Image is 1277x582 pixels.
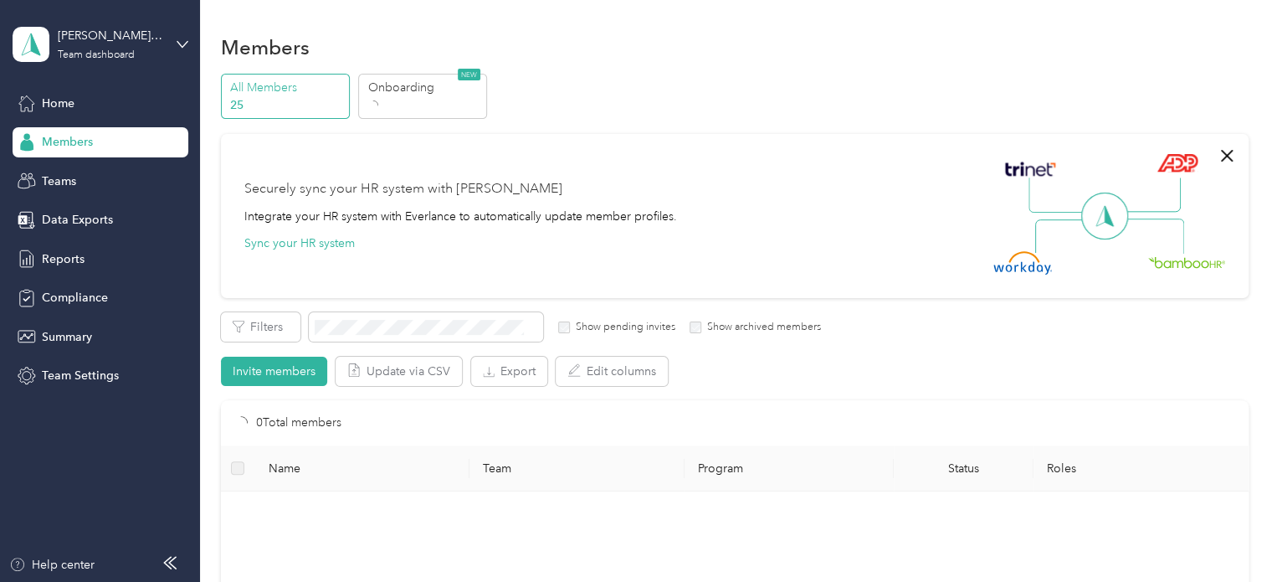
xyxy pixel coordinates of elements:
[221,357,327,386] button: Invite members
[685,446,894,492] th: Program
[256,414,341,432] p: 0 Total members
[42,95,74,112] span: Home
[42,289,108,306] span: Compliance
[1034,219,1093,253] img: Line Left Down
[570,320,675,335] label: Show pending invites
[1033,446,1249,492] th: Roles
[894,446,1033,492] th: Status
[42,173,76,190] span: Teams
[993,251,1052,275] img: Workday
[221,312,300,342] button: Filters
[1156,153,1198,173] img: ADP
[244,208,677,225] div: Integrate your HR system with Everlance to automatically update member profiles.
[1148,256,1225,268] img: BambooHR
[1183,488,1277,582] iframe: Everlance-gr Chat Button Frame
[368,79,482,96] p: Onboarding
[221,39,310,56] h1: Members
[701,320,821,335] label: Show archived members
[336,357,462,386] button: Update via CSV
[42,133,93,151] span: Members
[42,367,119,384] span: Team Settings
[244,179,562,199] div: Securely sync your HR system with [PERSON_NAME]
[42,211,113,229] span: Data Exports
[9,556,95,574] button: Help center
[458,69,480,80] span: NEW
[58,50,135,60] div: Team dashboard
[556,357,668,386] button: Edit columns
[230,96,344,114] p: 25
[469,446,685,492] th: Team
[255,446,470,492] th: Name
[42,328,92,346] span: Summary
[42,250,85,268] span: Reports
[1122,178,1181,213] img: Line Right Up
[471,357,547,386] button: Export
[230,79,344,96] p: All Members
[58,27,162,44] div: [PERSON_NAME] team
[1028,178,1087,214] img: Line Left Up
[1001,157,1059,181] img: Trinet
[1126,219,1184,255] img: Line Right Down
[269,461,457,476] span: Name
[244,234,355,252] button: Sync your HR system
